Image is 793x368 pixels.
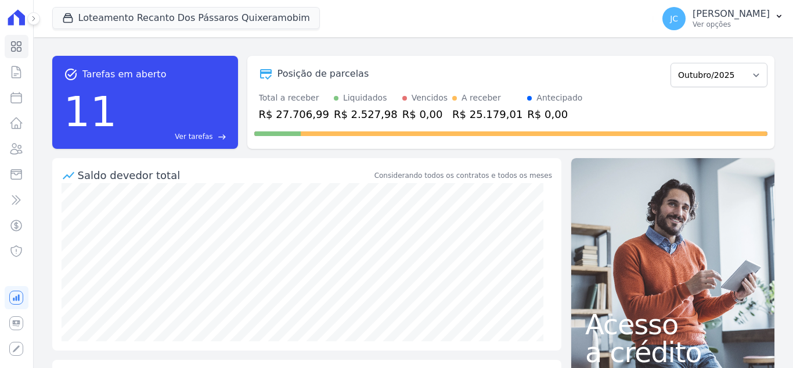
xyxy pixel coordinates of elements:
div: Posição de parcelas [277,67,369,81]
span: east [218,133,226,141]
div: A receber [462,92,501,104]
div: Vencidos [412,92,448,104]
div: Liquidados [343,92,387,104]
span: task_alt [64,67,78,81]
div: R$ 25.179,01 [452,106,522,122]
div: R$ 27.706,99 [259,106,329,122]
div: Saldo devedor total [78,167,372,183]
span: JC [670,15,678,23]
span: a crédito [585,338,760,366]
button: JC [PERSON_NAME] Ver opções [653,2,793,35]
p: [PERSON_NAME] [693,8,770,20]
span: Acesso [585,310,760,338]
div: R$ 0,00 [402,106,448,122]
div: 11 [64,81,117,142]
button: Loteamento Recanto Dos Pássaros Quixeramobim [52,7,320,29]
div: R$ 2.527,98 [334,106,398,122]
p: Ver opções [693,20,770,29]
span: Tarefas em aberto [82,67,167,81]
div: Total a receber [259,92,329,104]
span: Ver tarefas [175,131,212,142]
a: Ver tarefas east [121,131,226,142]
div: R$ 0,00 [527,106,582,122]
div: Antecipado [536,92,582,104]
div: Considerando todos os contratos e todos os meses [374,170,552,181]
